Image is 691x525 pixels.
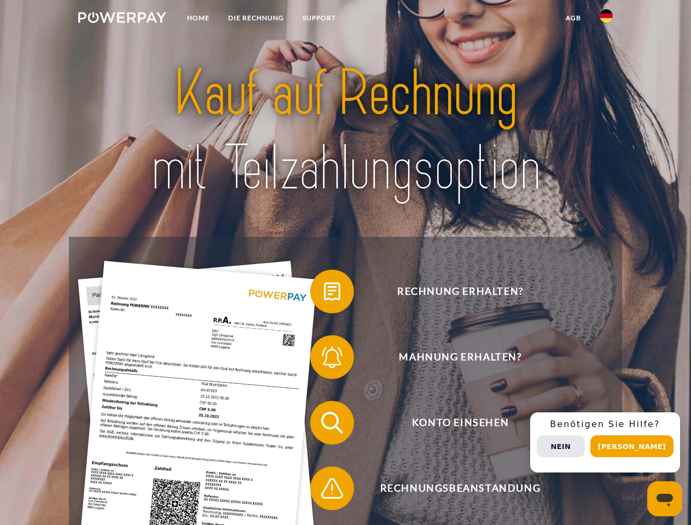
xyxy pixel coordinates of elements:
img: title-powerpay_de.svg [104,52,587,209]
img: qb_bell.svg [318,343,346,371]
img: qb_warning.svg [318,475,346,502]
span: Konto einsehen [326,401,594,445]
a: SUPPORT [293,8,345,28]
img: de [600,9,613,22]
img: qb_search.svg [318,409,346,436]
img: qb_bill.svg [318,278,346,305]
a: agb [556,8,590,28]
h3: Benötigen Sie Hilfe? [537,419,673,430]
button: Rechnung erhalten? [310,270,595,313]
button: [PERSON_NAME] [590,435,673,457]
a: Home [178,8,219,28]
div: Schnellhilfe [530,412,680,472]
button: Rechnungsbeanstandung [310,466,595,510]
span: Mahnung erhalten? [326,335,594,379]
a: DIE RECHNUNG [219,8,293,28]
button: Konto einsehen [310,401,595,445]
span: Rechnungsbeanstandung [326,466,594,510]
img: logo-powerpay-white.svg [78,12,166,23]
button: Nein [537,435,585,457]
iframe: Schaltfläche zum Öffnen des Messaging-Fensters [647,481,682,516]
button: Mahnung erhalten? [310,335,595,379]
span: Rechnung erhalten? [326,270,594,313]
